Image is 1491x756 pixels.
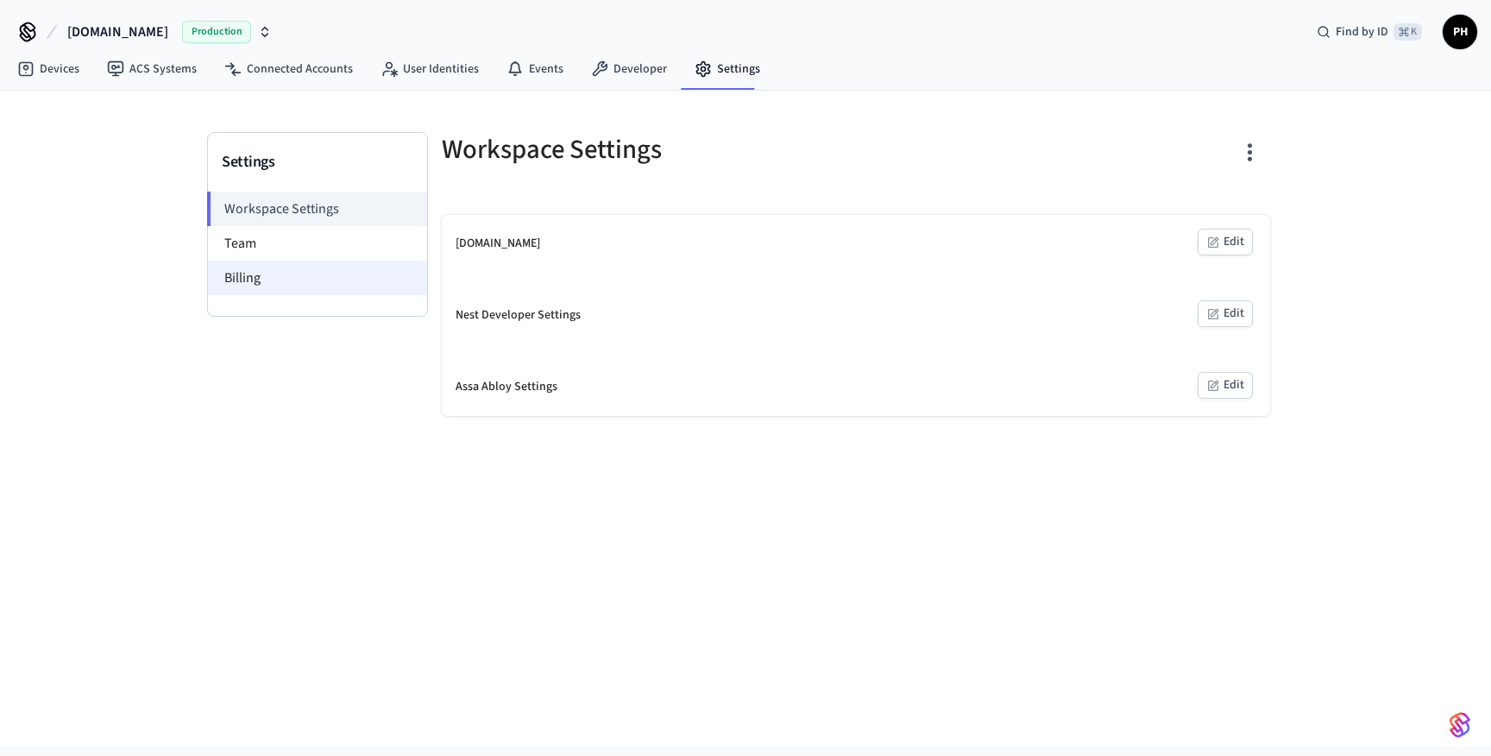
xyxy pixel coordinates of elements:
[211,54,367,85] a: Connected Accounts
[456,378,557,396] div: Assa Abloy Settings
[1336,23,1388,41] span: Find by ID
[577,54,681,85] a: Developer
[208,226,427,261] li: Team
[1450,711,1470,739] img: SeamLogoGradient.69752ec5.svg
[456,235,540,253] div: [DOMAIN_NAME]
[207,192,427,226] li: Workspace Settings
[493,54,577,85] a: Events
[222,150,413,174] h3: Settings
[3,54,93,85] a: Devices
[1198,229,1253,255] button: Edit
[1198,300,1253,327] button: Edit
[1303,16,1436,47] div: Find by ID⌘ K
[1393,23,1422,41] span: ⌘ K
[442,132,846,167] h5: Workspace Settings
[367,54,493,85] a: User Identities
[1443,15,1477,49] button: PH
[67,22,168,42] span: [DOMAIN_NAME]
[681,54,774,85] a: Settings
[456,306,581,324] div: Nest Developer Settings
[1198,372,1253,399] button: Edit
[1444,16,1475,47] span: PH
[182,21,251,43] span: Production
[93,54,211,85] a: ACS Systems
[208,261,427,295] li: Billing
